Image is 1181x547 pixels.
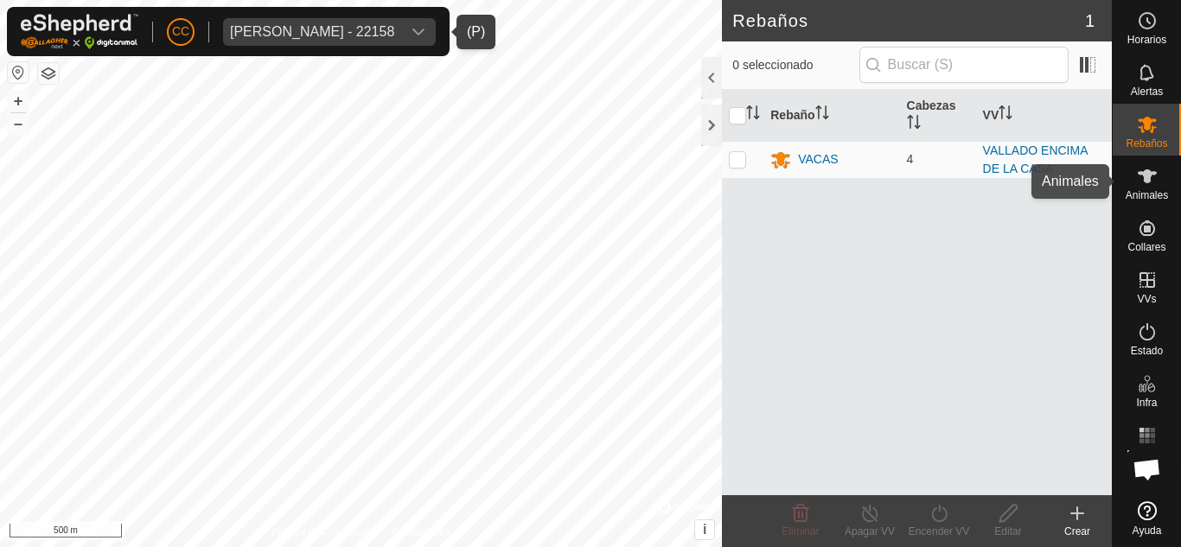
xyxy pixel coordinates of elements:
span: Estado [1131,346,1163,356]
div: [PERSON_NAME] - 22158 [230,25,394,39]
span: CC [172,22,189,41]
button: + [8,91,29,111]
div: VACAS [798,150,838,169]
th: Cabezas [900,90,976,142]
a: Política de Privacidad [271,525,371,540]
button: – [8,113,29,134]
div: Encender VV [904,524,974,539]
span: Rebaños [1126,138,1167,149]
h2: Rebaños [732,10,1085,31]
span: Animales [1126,190,1168,200]
span: 1 [1085,8,1095,34]
a: Contáctenos [393,525,450,540]
div: Crear [1043,524,1112,539]
button: i [695,520,714,539]
button: Restablecer Mapa [8,62,29,83]
span: Collares [1127,242,1165,252]
p-sorticon: Activar para ordenar [746,108,760,122]
div: Chat abierto [1121,443,1173,495]
span: Alertas [1131,86,1163,97]
th: VV [976,90,1112,142]
img: Logo Gallagher [21,14,138,49]
div: Editar [974,524,1043,539]
span: i [703,522,706,537]
span: 4 [907,152,914,166]
span: Mapa de Calor [1117,449,1177,470]
p-sorticon: Activar para ordenar [999,108,1012,122]
span: Ricardo Castro Marin - 22158 [223,18,401,46]
div: dropdown trigger [401,18,436,46]
p-sorticon: Activar para ordenar [907,118,921,131]
span: VVs [1137,294,1156,304]
span: Infra [1136,398,1157,408]
span: 0 seleccionado [732,56,859,74]
span: Eliminar [782,525,819,537]
div: Apagar VV [835,524,904,539]
th: Rebaño [763,90,899,142]
a: VALLADO ENCIMA DE LA CASA [983,143,1088,175]
input: Buscar (S) [859,47,1069,83]
a: Ayuda [1113,494,1181,543]
button: Capas del Mapa [38,63,59,84]
span: Ayuda [1133,525,1162,536]
span: Horarios [1127,35,1166,45]
p-sorticon: Activar para ordenar [815,108,829,122]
